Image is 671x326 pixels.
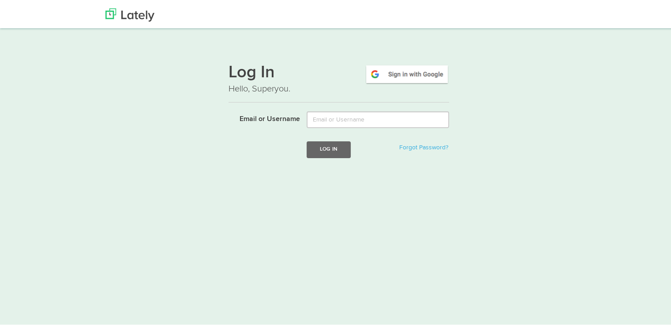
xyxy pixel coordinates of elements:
label: Email or Username [222,110,300,123]
p: Hello, Superyou. [229,81,449,94]
button: Log In [307,140,351,156]
a: Forgot Password? [399,143,448,149]
img: google-signin.png [365,62,449,83]
h1: Log In [229,62,449,81]
img: Lately [105,7,154,20]
input: Email or Username [307,110,449,126]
